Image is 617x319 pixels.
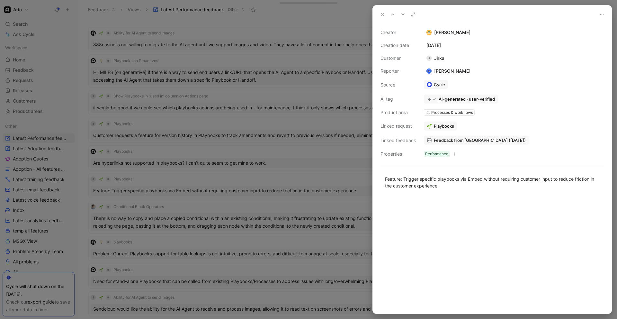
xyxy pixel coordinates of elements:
[439,96,495,102] div: AI-generated · user-verified
[425,151,448,157] div: Performance
[380,67,416,75] div: Reporter
[380,29,416,36] div: Creator
[380,122,416,130] div: Linked request
[380,54,416,62] div: Customer
[431,109,473,116] div: Processes & workflows
[434,123,454,129] span: Playbooks
[424,136,529,145] a: Feedback from [GEOGRAPHIC_DATA] ([DATE])
[385,176,599,189] div: Feature: Trigger specific playbooks via Embed without requiring customer input to reduce friction...
[424,80,448,89] a: Cycle
[424,54,447,62] div: Jirka
[426,56,432,61] div: J
[380,95,416,103] div: AI tag
[380,81,416,89] div: Source
[427,31,431,35] img: avatar
[427,69,431,73] img: avatar
[434,137,526,143] span: Feedback from [GEOGRAPHIC_DATA] ([DATE])
[424,41,604,49] div: [DATE]
[424,122,457,131] button: 🌱Playbooks
[424,29,604,36] div: [PERSON_NAME]
[380,150,416,158] div: Properties
[427,123,432,129] img: 🌱
[380,137,416,144] div: Linked feedback
[380,109,416,116] div: Product area
[380,41,416,49] div: Creation date
[424,67,473,75] div: [PERSON_NAME]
